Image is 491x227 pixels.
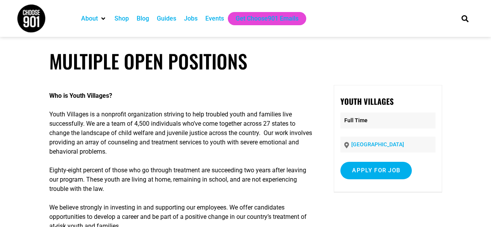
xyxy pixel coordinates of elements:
p: Youth Villages is a nonprofit organization striving to help troubled youth and families live succ... [49,110,314,156]
strong: Youth Villages [340,95,394,107]
a: Shop [115,14,129,23]
a: Get Choose901 Emails [236,14,298,23]
h1: Multiple Open Positions [49,50,442,73]
strong: Who is Youth Villages? [49,92,112,99]
nav: Main nav [77,12,448,25]
input: Apply for job [340,162,412,179]
a: Events [205,14,224,23]
div: About [77,12,111,25]
a: [GEOGRAPHIC_DATA] [351,141,404,147]
a: Guides [157,14,176,23]
a: Jobs [184,14,198,23]
a: About [81,14,98,23]
p: Full Time [340,113,435,128]
p: Eighty-eight percent of those who go through treatment are succeeding two years after leaving our... [49,166,314,194]
a: Blog [137,14,149,23]
div: Search [458,12,471,25]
